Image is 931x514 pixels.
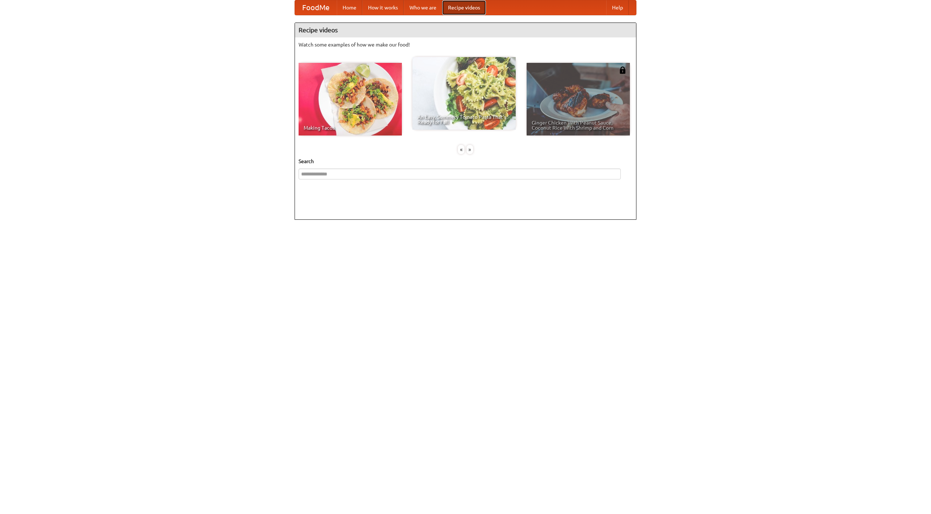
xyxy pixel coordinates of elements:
span: An Easy, Summery Tomato Pasta That's Ready for Fall [417,114,511,125]
a: Recipe videos [442,0,486,15]
img: 483408.png [619,66,626,74]
a: Who we are [404,0,442,15]
a: FoodMe [295,0,337,15]
div: » [467,145,473,154]
a: How it works [362,0,404,15]
a: Home [337,0,362,15]
h5: Search [299,158,632,165]
a: An Easy, Summery Tomato Pasta That's Ready for Fall [412,57,516,130]
div: « [458,145,464,154]
span: Making Tacos [304,125,397,130]
h4: Recipe videos [295,23,636,37]
a: Making Tacos [299,63,402,135]
a: Help [606,0,629,15]
p: Watch some examples of how we make our food! [299,41,632,48]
